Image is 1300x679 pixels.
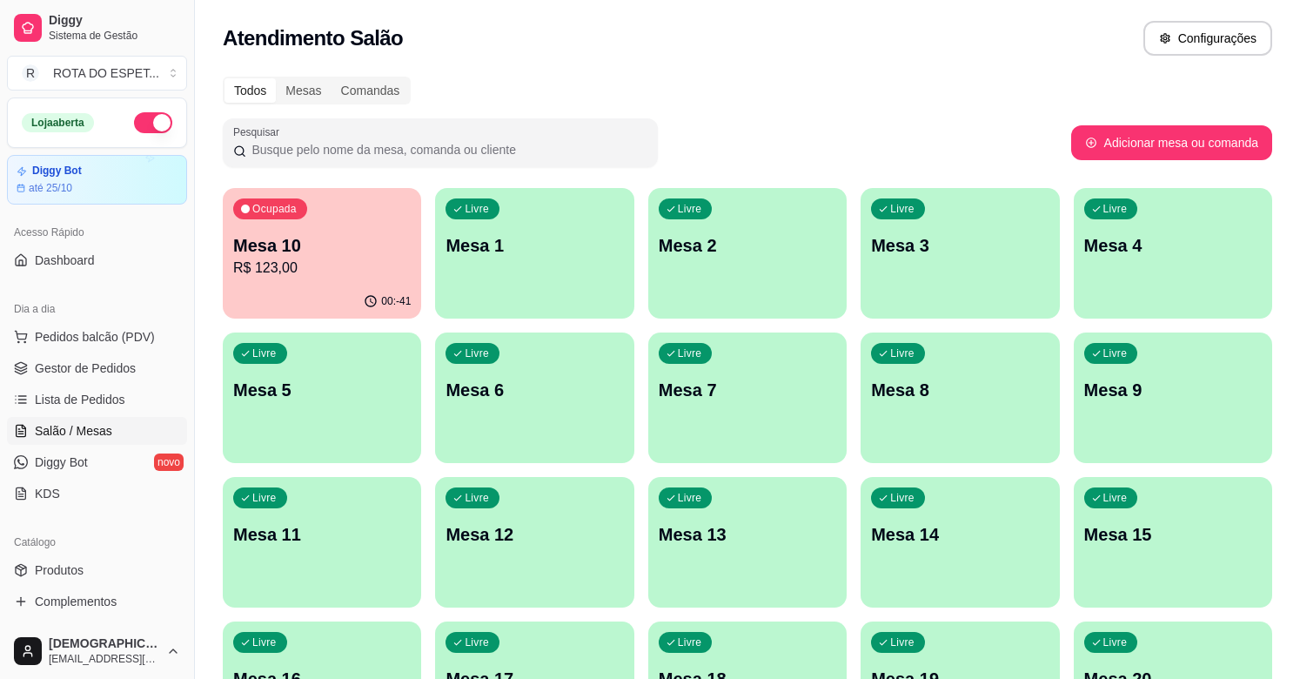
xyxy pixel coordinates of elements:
[134,112,172,133] button: Alterar Status
[1074,477,1272,608] button: LivreMesa 15
[678,202,702,216] p: Livre
[1143,21,1272,56] button: Configurações
[890,202,915,216] p: Livre
[871,522,1049,547] p: Mesa 14
[871,378,1049,402] p: Mesa 8
[35,422,112,440] span: Salão / Mesas
[465,346,489,360] p: Livre
[7,323,187,351] button: Pedidos balcão (PDV)
[224,78,276,103] div: Todos
[252,635,277,649] p: Livre
[223,477,421,608] button: LivreMesa 11
[29,181,72,195] article: até 25/10
[7,417,187,445] a: Salão / Mesas
[7,246,187,274] a: Dashboard
[890,491,915,505] p: Livre
[1103,346,1128,360] p: Livre
[35,328,155,346] span: Pedidos balcão (PDV)
[223,188,421,319] button: OcupadaMesa 10R$ 123,0000:-41
[7,155,187,205] a: Diggy Botaté 25/10
[233,258,411,279] p: R$ 123,00
[7,218,187,246] div: Acesso Rápido
[7,480,187,508] a: KDS
[7,588,187,615] a: Complementos
[465,635,489,649] p: Livre
[7,448,187,476] a: Diggy Botnovo
[35,252,95,269] span: Dashboard
[223,333,421,463] button: LivreMesa 5
[648,188,847,319] button: LivreMesa 2
[35,593,117,610] span: Complementos
[252,491,277,505] p: Livre
[648,333,847,463] button: LivreMesa 7
[35,391,125,408] span: Lista de Pedidos
[1071,125,1272,160] button: Adicionar mesa ou comanda
[7,528,187,556] div: Catálogo
[659,233,836,258] p: Mesa 2
[35,561,84,579] span: Produtos
[22,113,94,132] div: Loja aberta
[890,346,915,360] p: Livre
[659,522,836,547] p: Mesa 13
[435,477,633,608] button: LivreMesa 12
[435,188,633,319] button: LivreMesa 1
[35,485,60,502] span: KDS
[861,477,1059,608] button: LivreMesa 14
[446,233,623,258] p: Mesa 1
[861,333,1059,463] button: LivreMesa 8
[465,202,489,216] p: Livre
[890,635,915,649] p: Livre
[7,7,187,49] a: DiggySistema de Gestão
[252,346,277,360] p: Livre
[381,294,411,308] p: 00:-41
[246,141,647,158] input: Pesquisar
[233,378,411,402] p: Mesa 5
[435,333,633,463] button: LivreMesa 6
[252,202,297,216] p: Ocupada
[659,378,836,402] p: Mesa 7
[7,556,187,584] a: Produtos
[22,64,39,82] span: R
[1103,202,1128,216] p: Livre
[49,636,159,652] span: [DEMOGRAPHIC_DATA]
[446,378,623,402] p: Mesa 6
[1074,188,1272,319] button: LivreMesa 4
[465,491,489,505] p: Livre
[678,635,702,649] p: Livre
[861,188,1059,319] button: LivreMesa 3
[49,29,180,43] span: Sistema de Gestão
[53,64,159,82] div: ROTA DO ESPET ...
[1084,522,1262,547] p: Mesa 15
[35,454,88,471] span: Diggy Bot
[678,346,702,360] p: Livre
[7,386,187,413] a: Lista de Pedidos
[446,522,623,547] p: Mesa 12
[1084,233,1262,258] p: Mesa 4
[233,124,285,139] label: Pesquisar
[35,360,136,377] span: Gestor de Pedidos
[1074,333,1272,463] button: LivreMesa 9
[233,522,411,547] p: Mesa 11
[32,165,82,178] article: Diggy Bot
[7,295,187,323] div: Dia a dia
[1103,635,1128,649] p: Livre
[648,477,847,608] button: LivreMesa 13
[7,630,187,672] button: [DEMOGRAPHIC_DATA][EMAIL_ADDRESS][DOMAIN_NAME]
[233,233,411,258] p: Mesa 10
[1103,491,1128,505] p: Livre
[678,491,702,505] p: Livre
[223,24,403,52] h2: Atendimento Salão
[332,78,410,103] div: Comandas
[871,233,1049,258] p: Mesa 3
[7,56,187,91] button: Select a team
[7,354,187,382] a: Gestor de Pedidos
[1084,378,1262,402] p: Mesa 9
[49,652,159,666] span: [EMAIL_ADDRESS][DOMAIN_NAME]
[49,13,180,29] span: Diggy
[276,78,331,103] div: Mesas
